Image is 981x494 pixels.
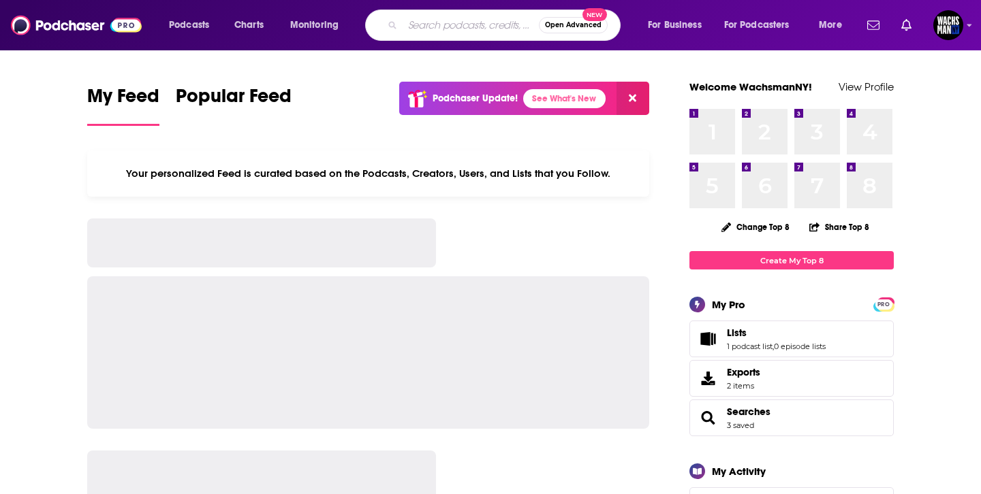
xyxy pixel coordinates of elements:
[875,299,892,309] a: PRO
[774,342,826,351] a: 0 episode lists
[689,399,894,436] span: Searches
[159,14,227,36] button: open menu
[724,16,790,35] span: For Podcasters
[819,16,842,35] span: More
[290,16,339,35] span: Monitoring
[727,327,747,339] span: Lists
[176,84,292,126] a: Popular Feed
[773,342,774,351] span: ,
[281,14,356,36] button: open menu
[87,84,159,116] span: My Feed
[694,329,721,348] a: Lists
[648,16,702,35] span: For Business
[839,80,894,93] a: View Profile
[809,214,870,240] button: Share Top 8
[176,84,292,116] span: Popular Feed
[169,16,209,35] span: Podcasts
[727,366,760,378] span: Exports
[523,89,606,108] a: See What's New
[433,93,518,104] p: Podchaser Update!
[689,80,812,93] a: Welcome WachsmanNY!
[11,12,142,38] img: Podchaser - Follow, Share and Rate Podcasts
[809,14,859,36] button: open menu
[896,14,917,37] a: Show notifications dropdown
[378,10,634,41] div: Search podcasts, credits, & more...
[694,408,721,427] a: Searches
[582,8,607,21] span: New
[713,218,798,235] button: Change Top 8
[727,381,760,391] span: 2 items
[712,465,766,478] div: My Activity
[875,299,892,310] span: PRO
[689,320,894,357] span: Lists
[689,360,894,397] a: Exports
[234,16,264,35] span: Charts
[727,342,773,351] a: 1 podcast list
[87,84,159,126] a: My Feed
[539,17,608,33] button: Open AdvancedNew
[933,10,963,40] span: Logged in as WachsmanNY
[87,150,649,197] div: Your personalized Feed is curated based on the Podcasts, Creators, Users, and Lists that you Follow.
[727,421,754,430] a: 3 saved
[689,251,894,269] a: Create My Top 8
[403,14,539,36] input: Search podcasts, credits, & more...
[727,327,826,339] a: Lists
[545,22,602,29] span: Open Advanced
[712,298,745,311] div: My Pro
[694,369,721,388] span: Exports
[933,10,963,40] button: Show profile menu
[933,10,963,40] img: User Profile
[727,406,770,418] a: Searches
[638,14,719,36] button: open menu
[715,14,809,36] button: open menu
[225,14,272,36] a: Charts
[862,14,885,37] a: Show notifications dropdown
